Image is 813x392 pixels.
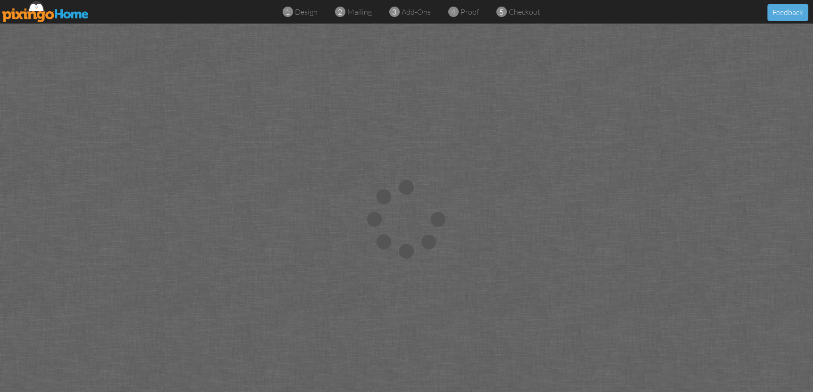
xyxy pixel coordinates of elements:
span: add-ons [402,7,431,16]
span: 1 [285,7,290,17]
span: mailing [347,7,372,16]
span: design [295,7,318,16]
button: Feedback [767,4,808,21]
img: pixingo logo [2,1,89,22]
span: checkout [509,7,540,16]
span: proof [461,7,479,16]
span: 2 [338,7,342,17]
span: 5 [499,7,503,17]
span: 4 [451,7,455,17]
span: 3 [392,7,396,17]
